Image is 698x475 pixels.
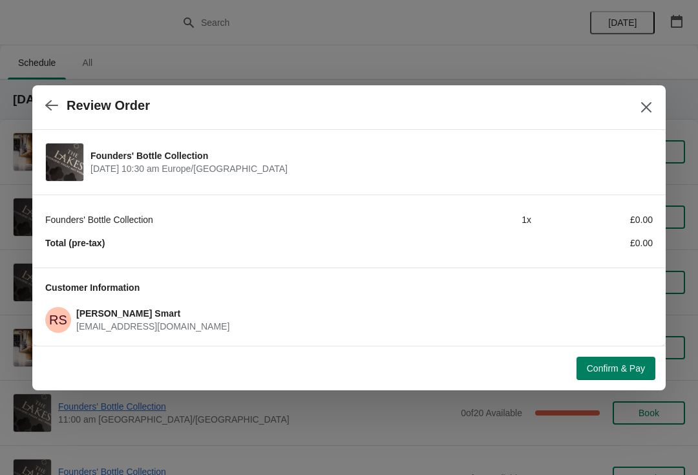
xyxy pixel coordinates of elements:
text: RS [49,313,67,327]
span: Customer Information [45,282,140,293]
strong: Total (pre-tax) [45,238,105,248]
span: Confirm & Pay [587,363,645,374]
span: [DATE] 10:30 am Europe/[GEOGRAPHIC_DATA] [90,162,646,175]
img: Founders' Bottle Collection | | October 25 | 10:30 am Europe/London [46,143,83,181]
h2: Review Order [67,98,150,113]
span: Raymond [45,307,71,333]
button: Close [635,96,658,119]
span: Founders' Bottle Collection [90,149,646,162]
div: 1 x [410,213,531,226]
div: £0.00 [531,237,653,249]
span: [EMAIL_ADDRESS][DOMAIN_NAME] [76,321,229,332]
div: Founders' Bottle Collection [45,213,410,226]
span: [PERSON_NAME] Smart [76,308,180,319]
div: £0.00 [531,213,653,226]
button: Confirm & Pay [576,357,655,380]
